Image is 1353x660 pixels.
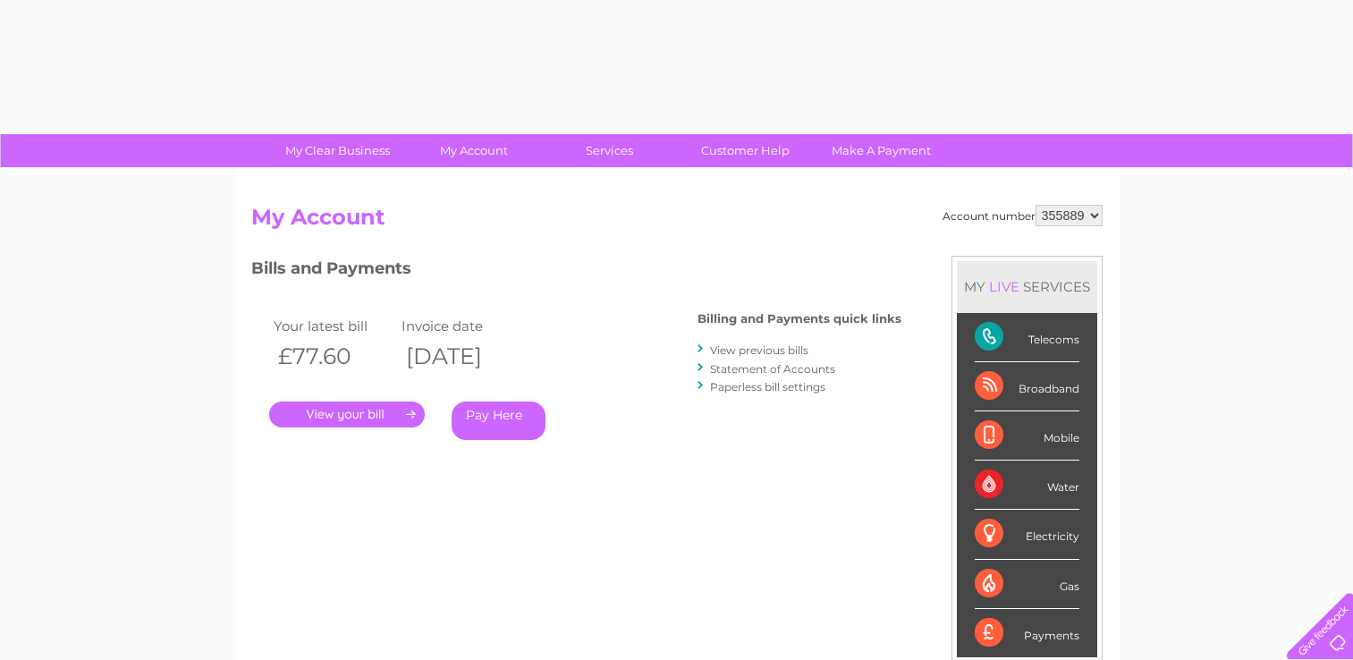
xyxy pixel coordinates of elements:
[943,205,1103,226] div: Account number
[264,134,411,167] a: My Clear Business
[269,338,398,375] th: £77.60
[397,338,526,375] th: [DATE]
[251,256,901,287] h3: Bills and Payments
[975,313,1079,362] div: Telecoms
[975,411,1079,461] div: Mobile
[698,312,901,326] h4: Billing and Payments quick links
[975,560,1079,609] div: Gas
[985,278,1023,295] div: LIVE
[710,343,808,357] a: View previous bills
[452,402,545,440] a: Pay Here
[975,609,1079,657] div: Payments
[400,134,547,167] a: My Account
[251,205,1103,239] h2: My Account
[397,314,526,338] td: Invoice date
[957,261,1097,312] div: MY SERVICES
[269,402,425,427] a: .
[672,134,819,167] a: Customer Help
[269,314,398,338] td: Your latest bill
[536,134,683,167] a: Services
[710,380,825,393] a: Paperless bill settings
[975,510,1079,559] div: Electricity
[710,362,835,376] a: Statement of Accounts
[808,134,955,167] a: Make A Payment
[975,362,1079,411] div: Broadband
[975,461,1079,510] div: Water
